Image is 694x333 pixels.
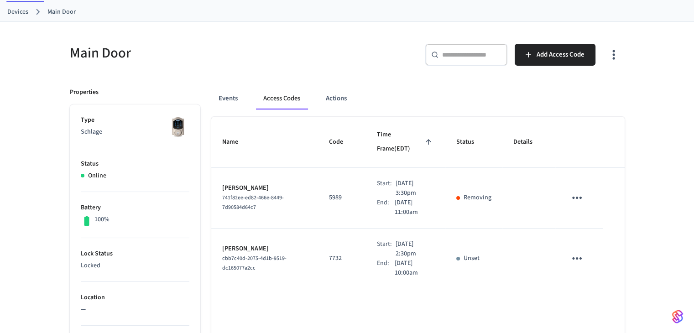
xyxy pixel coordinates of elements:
[70,44,342,62] h5: Main Door
[377,128,434,156] span: Time Frame(EDT)
[81,115,189,125] p: Type
[81,127,189,137] p: Schlage
[167,115,189,138] img: Schlage Sense Smart Deadbolt with Camelot Trim, Front
[672,309,683,324] img: SeamLogoGradient.69752ec5.svg
[81,305,189,314] p: —
[81,203,189,213] p: Battery
[396,179,434,198] p: [DATE] 3:30pm
[222,244,307,254] p: [PERSON_NAME]
[377,239,396,259] div: Start:
[81,159,189,169] p: Status
[222,135,250,149] span: Name
[7,7,28,17] a: Devices
[47,7,76,17] a: Main Door
[81,249,189,259] p: Lock Status
[464,254,480,263] p: Unset
[377,198,395,217] div: End:
[81,261,189,271] p: Locked
[377,259,395,278] div: End:
[396,239,434,259] p: [DATE] 2:30pm
[222,255,287,272] span: cbb7c40d-2075-4d1b-9519-dc165077a2cc
[537,49,584,61] span: Add Access Code
[456,135,486,149] span: Status
[88,171,106,181] p: Online
[329,193,355,203] p: 5989
[222,183,307,193] p: [PERSON_NAME]
[70,88,99,97] p: Properties
[515,44,595,66] button: Add Access Code
[256,88,308,109] button: Access Codes
[395,198,434,217] p: [DATE] 11:00am
[94,215,110,224] p: 100%
[211,88,245,109] button: Events
[211,88,625,109] div: ant example
[329,254,355,263] p: 7732
[395,259,434,278] p: [DATE] 10:00am
[211,117,625,289] table: sticky table
[513,135,544,149] span: Details
[222,194,284,211] span: 741f82ee-ed82-466e-8449-7d90584d64c7
[464,193,491,203] p: Removing
[318,88,354,109] button: Actions
[81,293,189,302] p: Location
[377,179,396,198] div: Start:
[329,135,355,149] span: Code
